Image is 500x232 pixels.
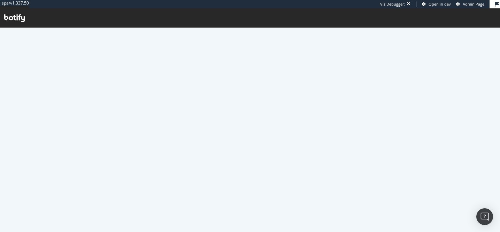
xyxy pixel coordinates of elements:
div: Viz Debugger: [380,1,405,7]
a: Open in dev [422,1,451,7]
span: Admin Page [463,1,484,7]
span: Open in dev [429,1,451,7]
div: Open Intercom Messenger [476,208,493,225]
a: Admin Page [456,1,484,7]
